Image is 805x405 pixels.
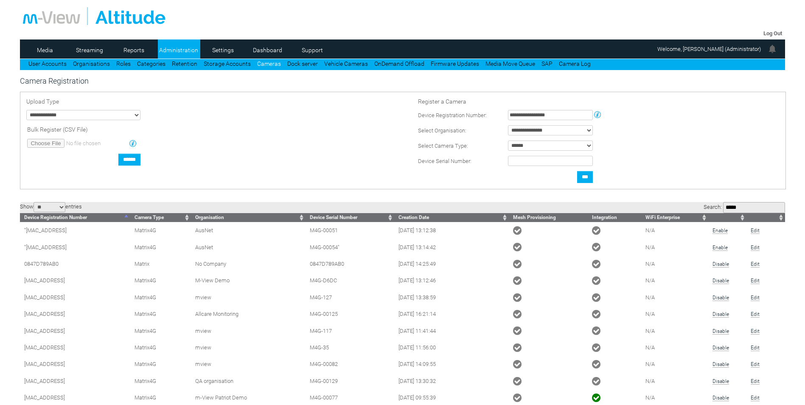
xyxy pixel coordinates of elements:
[645,394,655,401] span: N/A
[306,272,394,289] td: M4G-D6DC
[559,60,591,67] a: Camera Log
[712,361,729,368] a: Disable
[130,222,191,239] td: Matrix4G
[24,44,65,56] a: Media
[712,228,728,234] a: Enable
[34,202,65,212] select: Showentries
[418,98,466,105] span: Register a Camera
[751,361,760,368] a: Edit
[306,256,394,272] td: 0847D789AB0
[116,60,131,67] a: Roles
[751,245,760,251] a: Edit
[20,213,130,222] th: Device Registration Number
[394,239,509,255] td: [DATE] 13:14:42
[69,44,110,56] a: Streaming
[130,272,191,289] td: Matrix4G
[746,213,785,222] th: : activate to sort column ascending
[418,143,468,149] span: Select Camera Type:
[306,222,394,239] td: M4G-00051
[418,158,471,164] span: Device Serial Number:
[645,261,655,267] span: N/A
[20,339,130,356] td: [MAC_ADDRESS]
[394,306,509,322] td: [DATE] 16:21:14
[751,261,760,267] a: Edit
[657,46,761,52] span: Welcome, [PERSON_NAME] (Administrator)
[394,339,509,356] td: [DATE] 11:56:00
[202,44,244,56] a: Settings
[712,261,729,267] a: Disable
[130,239,191,255] td: Matrix4G
[191,322,306,339] td: mview
[394,222,509,239] td: [DATE] 13:12:38
[306,339,394,356] td: M4G-35
[751,228,760,234] a: Edit
[712,345,729,351] a: Disable
[645,344,655,351] span: N/A
[645,311,655,317] span: N/A
[130,373,191,389] td: Matrix4G
[26,98,59,105] span: Upload Type
[306,239,394,255] td: M4G-00054"
[130,356,191,372] td: Matrix4G
[20,239,130,255] td: "[MAC_ADDRESS]
[324,60,368,67] a: Vehicle Cameras
[195,214,224,220] span: Organisation
[247,44,288,56] a: Dashboard
[137,60,165,67] a: Categories
[306,306,394,322] td: M4G-00125
[751,345,760,351] a: Edit
[712,328,729,335] a: Disable
[374,60,424,67] a: OnDemand Offload
[751,295,760,301] a: Edit
[20,76,89,85] span: Camera Registration
[191,256,306,272] td: No Company
[751,395,760,401] a: Edit
[20,203,82,210] label: Show entries
[645,294,655,301] span: N/A
[708,213,746,222] th: : activate to sort column ascending
[191,239,306,255] td: AusNet
[306,213,394,222] th: Device Serial Number: activate to sort column ascending
[306,322,394,339] td: M4G-117
[751,328,760,335] a: Edit
[641,213,709,222] th: WiFi Enterprise: activate to sort column ascending
[645,361,655,367] span: N/A
[418,127,466,134] span: Select Organisation:
[306,289,394,306] td: M4G-127
[172,60,197,67] a: Retention
[73,60,110,67] a: Organisations
[204,60,251,67] a: Storage Accounts
[751,278,760,284] a: Edit
[20,306,130,322] td: [MAC_ADDRESS]
[712,245,728,251] a: Enable
[306,373,394,389] td: M4G-00129
[645,328,655,334] span: N/A
[767,44,777,54] img: bell24.png
[394,356,509,372] td: [DATE] 14:09:55
[712,295,729,301] a: Disable
[712,278,729,284] a: Disable
[130,213,191,222] th: Camera Type: activate to sort column ascending
[712,311,729,318] a: Disable
[20,322,130,339] td: [MAC_ADDRESS]
[130,322,191,339] td: Matrix4G
[485,60,535,67] a: Media Move Queue
[394,289,509,306] td: [DATE] 13:38:59
[130,256,191,272] td: Matrix
[751,378,760,385] a: Edit
[130,289,191,306] td: Matrix4G
[191,272,306,289] td: M-View Demo
[394,213,509,222] th: Creation Date: activate to sort column ascending
[191,306,306,322] td: Allcare Monitoring
[645,227,655,233] span: N/A
[645,378,655,384] span: N/A
[27,126,88,133] span: Bulk Register (CSV File)
[418,112,487,118] span: Device Registration Number:
[394,272,509,289] td: [DATE] 13:12:46
[431,60,479,67] a: Firmware Updates
[191,213,306,222] th: Organisation: activate to sort column ascending
[130,306,191,322] td: Matrix4G
[20,289,130,306] td: [MAC_ADDRESS]
[541,60,553,67] a: SAP
[292,44,333,56] a: Support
